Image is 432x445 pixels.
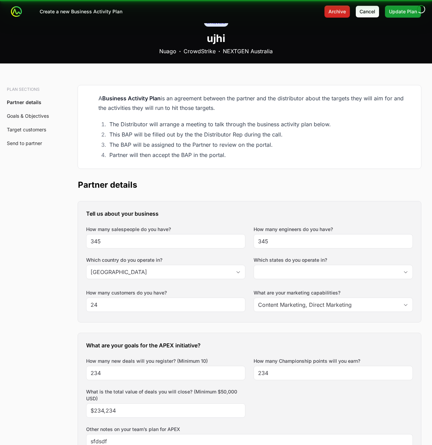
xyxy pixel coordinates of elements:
li: This BAP will be filled out by the the Distributor Rep during the call. [107,130,413,139]
li: Partner will then accept the BAP in the portal. [107,150,413,160]
li: The Distributor will arrange a meeting to talk through the business activity plan below. [107,119,413,129]
a: Partner details [7,99,41,105]
span: Archive [328,8,346,16]
li: The BAP will be assigned to the Partner to review on the portal. [107,140,413,149]
div: Open [231,265,245,279]
img: ActivitySource [11,6,22,17]
label: How many engineers do you have? [254,226,333,233]
b: · [218,47,220,55]
span: Cancel [360,8,375,16]
strong: Business Activity Plan [102,95,161,102]
label: Which country do you operate in? [86,257,245,263]
span: Update Plan [389,8,417,16]
input: $ [91,406,241,415]
label: How many customers do you have? [86,289,167,296]
button: Archive [324,5,350,18]
b: · [179,47,181,55]
label: How many salespeople do you have? [86,226,171,233]
label: Other notes on your team’s plan for APEX [86,426,413,433]
label: What is the total value of deals you will close? (Minimum $50,000 USD) [86,388,245,402]
a: Send to partner [7,140,42,146]
a: Goals & Objectives [7,113,49,119]
p: Create a new Business Activity Plan [40,8,122,15]
div: A is an agreement between the partner and the distributor about the targets they will aim for and... [98,94,413,113]
label: How many Championship points will you earn? [254,358,360,364]
label: Which states do you operate in? [254,257,413,263]
label: How many new deals will you register? (Minimum 10) [86,358,208,364]
a: Target customers [7,127,46,132]
h3: What are your goals for the APEX initiative? [86,341,413,349]
div: Open [399,298,413,312]
button: Cancel [355,5,379,18]
label: What are your marketing capabilities? [254,289,413,296]
h1: ujhi [207,32,225,44]
div: Nuago CrowdStrike NEXTGEN Australia [159,47,273,55]
h3: Plan sections [7,87,53,92]
h3: Tell us about your business [86,210,413,218]
h2: Partner details [78,180,421,190]
button: Update Plan [385,5,421,18]
div: Open [399,265,413,279]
